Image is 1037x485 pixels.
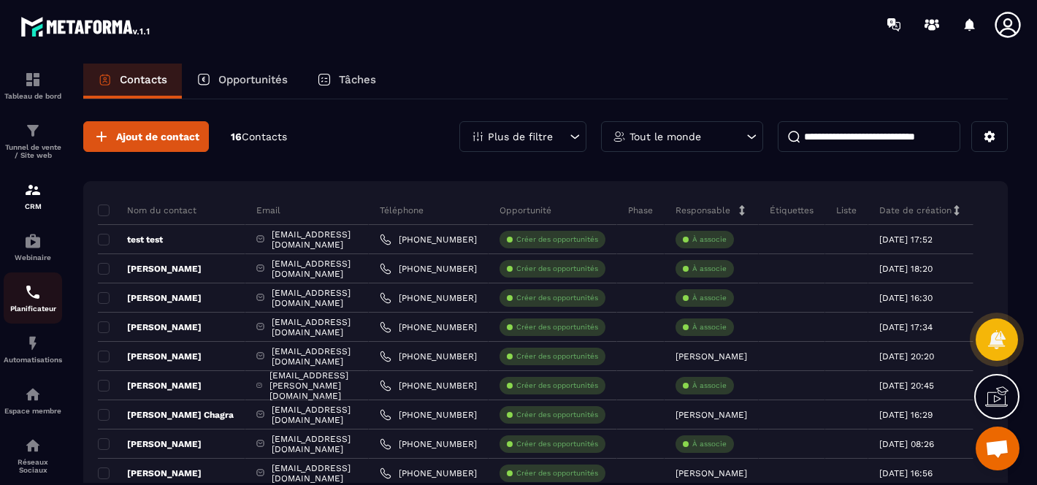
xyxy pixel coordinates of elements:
a: schedulerschedulerPlanificateur [4,272,62,324]
a: automationsautomationsAutomatisations [4,324,62,375]
p: Tableau de bord [4,92,62,100]
img: social-network [24,437,42,454]
a: [PHONE_NUMBER] [380,351,477,362]
p: Réseaux Sociaux [4,458,62,474]
img: formation [24,181,42,199]
img: automations [24,386,42,403]
span: Contacts [242,131,287,142]
p: Opportunités [218,73,288,86]
p: [PERSON_NAME] [98,351,202,362]
a: automationsautomationsWebinaire [4,221,62,272]
p: Créer des opportunités [516,351,598,362]
p: Tâches [339,73,376,86]
p: [DATE] 18:20 [879,264,933,274]
p: test test [98,234,163,245]
p: À associe [692,322,727,332]
p: Espace membre [4,407,62,415]
p: Plus de filtre [488,131,553,142]
p: Créer des opportunités [516,293,598,303]
a: [PHONE_NUMBER] [380,438,477,450]
p: Créer des opportunités [516,410,598,420]
p: Phase [628,205,653,216]
p: [DATE] 20:45 [879,381,934,391]
p: Créer des opportunités [516,234,598,245]
p: Téléphone [380,205,424,216]
span: Ajout de contact [116,129,199,144]
p: À associe [692,264,727,274]
p: [DATE] 16:30 [879,293,933,303]
p: [PERSON_NAME] [98,292,202,304]
p: [DATE] 20:20 [879,351,934,362]
p: Email [256,205,280,216]
a: social-networksocial-networkRéseaux Sociaux [4,426,62,485]
p: Créer des opportunités [516,439,598,449]
p: CRM [4,202,62,210]
p: Nom du contact [98,205,196,216]
p: Webinaire [4,253,62,261]
a: Ouvrir le chat [976,427,1019,470]
p: Créer des opportunités [516,264,598,274]
p: Liste [836,205,857,216]
a: formationformationTunnel de vente / Site web [4,111,62,170]
img: automations [24,232,42,250]
p: [PERSON_NAME] Chagra [98,409,234,421]
p: [DATE] 08:26 [879,439,934,449]
a: Contacts [83,64,182,99]
p: [PERSON_NAME] [676,351,747,362]
p: [PERSON_NAME] [676,410,747,420]
img: logo [20,13,152,39]
a: automationsautomationsEspace membre [4,375,62,426]
p: [DATE] 16:56 [879,468,933,478]
p: [PERSON_NAME] [676,468,747,478]
p: [PERSON_NAME] [98,380,202,392]
p: À associe [692,381,727,391]
p: Contacts [120,73,167,86]
p: 16 [231,130,287,144]
p: [PERSON_NAME] [98,467,202,479]
p: À associe [692,234,727,245]
p: Créer des opportunités [516,468,598,478]
a: [PHONE_NUMBER] [380,263,477,275]
img: automations [24,335,42,352]
button: Ajout de contact [83,121,209,152]
a: [PHONE_NUMBER] [380,292,477,304]
p: [DATE] 17:52 [879,234,933,245]
p: Automatisations [4,356,62,364]
a: [PHONE_NUMBER] [380,321,477,333]
p: Créer des opportunités [516,322,598,332]
p: [DATE] 16:29 [879,410,933,420]
a: [PHONE_NUMBER] [380,467,477,479]
p: [PERSON_NAME] [98,263,202,275]
p: [PERSON_NAME] [98,438,202,450]
p: À associe [692,439,727,449]
a: Opportunités [182,64,302,99]
img: scheduler [24,283,42,301]
p: Créer des opportunités [516,381,598,391]
a: [PHONE_NUMBER] [380,234,477,245]
p: [DATE] 17:34 [879,322,933,332]
p: Tout le monde [630,131,701,142]
p: Date de création [879,205,952,216]
p: Opportunité [500,205,551,216]
p: Tunnel de vente / Site web [4,143,62,159]
a: Tâches [302,64,391,99]
img: formation [24,122,42,140]
p: Planificateur [4,305,62,313]
p: Étiquettes [770,205,814,216]
img: formation [24,71,42,88]
p: Responsable [676,205,730,216]
a: [PHONE_NUMBER] [380,380,477,392]
p: [PERSON_NAME] [98,321,202,333]
p: À associe [692,293,727,303]
a: formationformationTableau de bord [4,60,62,111]
a: [PHONE_NUMBER] [380,409,477,421]
a: formationformationCRM [4,170,62,221]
